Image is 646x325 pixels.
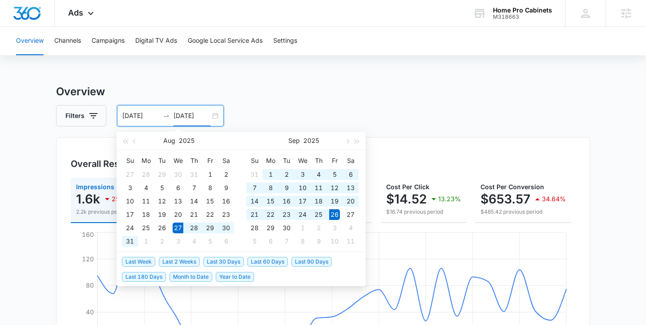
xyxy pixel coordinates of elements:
td: 2025-08-05 [154,181,170,195]
td: 2025-09-30 [279,221,295,235]
td: 2025-09-27 [343,208,359,221]
td: 2025-08-31 [246,168,262,181]
td: 2025-09-24 [295,208,311,221]
div: 24 [125,223,135,233]
div: 20 [173,209,183,220]
div: 21 [249,209,260,220]
th: Su [246,154,262,168]
div: 28 [249,223,260,233]
div: 30 [173,169,183,180]
td: 2025-07-29 [154,168,170,181]
p: 25.76% [112,196,135,202]
div: v 4.0.25 [25,14,44,21]
div: 8 [205,183,215,193]
div: 10 [329,236,340,247]
td: 2025-08-01 [202,168,218,181]
div: 11 [141,196,151,207]
td: 2025-08-04 [138,181,154,195]
span: Month to Date [170,272,212,282]
div: 17 [125,209,135,220]
td: 2025-08-11 [138,195,154,208]
td: 2025-09-06 [218,235,234,248]
div: 10 [297,183,308,193]
td: 2025-07-30 [170,168,186,181]
div: 13 [345,183,356,193]
td: 2025-09-06 [343,168,359,181]
td: 2025-08-10 [122,195,138,208]
td: 2025-09-01 [138,235,154,248]
img: logo_orange.svg [14,14,21,21]
td: 2025-09-15 [262,195,279,208]
div: 5 [249,236,260,247]
div: 3 [173,236,183,247]
tspan: 40 [86,308,94,316]
td: 2025-09-20 [343,195,359,208]
div: 3 [297,169,308,180]
div: 31 [249,169,260,180]
input: Start date [122,111,159,121]
td: 2025-08-02 [218,168,234,181]
td: 2025-07-28 [138,168,154,181]
button: Aug [163,132,175,150]
span: Last 90 Days [291,257,332,267]
div: 5 [205,236,215,247]
button: 2025 [303,132,319,150]
div: 3 [125,183,135,193]
p: $485.42 previous period [480,208,566,216]
td: 2025-10-01 [295,221,311,235]
button: 2025 [179,132,194,150]
th: We [170,154,186,168]
td: 2025-07-31 [186,168,202,181]
div: 6 [221,236,231,247]
td: 2025-09-28 [246,221,262,235]
div: 18 [313,196,324,207]
td: 2025-08-24 [122,221,138,235]
td: 2025-08-28 [186,221,202,235]
td: 2025-09-22 [262,208,279,221]
button: Sep [288,132,300,150]
div: 27 [125,169,135,180]
div: 2 [313,223,324,233]
th: Th [311,154,327,168]
p: $16.74 previous period [386,208,461,216]
button: Overview [16,27,44,55]
div: 31 [125,236,135,247]
p: 34.64% [542,196,566,202]
div: 4 [345,223,356,233]
div: 27 [345,209,356,220]
div: 1 [297,223,308,233]
div: 30 [221,223,231,233]
div: 22 [205,209,215,220]
td: 2025-09-13 [343,181,359,195]
td: 2025-08-14 [186,195,202,208]
div: 8 [297,236,308,247]
td: 2025-08-31 [122,235,138,248]
button: Channels [54,27,81,55]
span: Last 2 Weeks [159,257,200,267]
td: 2025-08-09 [218,181,234,195]
td: 2025-07-27 [122,168,138,181]
div: 2 [157,236,167,247]
td: 2025-09-02 [279,168,295,181]
td: 2025-09-14 [246,195,262,208]
td: 2025-10-06 [262,235,279,248]
div: 4 [189,236,199,247]
div: 4 [313,169,324,180]
span: Cost Per Click [386,183,429,191]
td: 2025-08-26 [154,221,170,235]
div: 19 [157,209,167,220]
div: 13 [173,196,183,207]
div: account id [493,14,552,20]
img: tab_keywords_by_traffic_grey.svg [89,52,96,59]
td: 2025-08-07 [186,181,202,195]
h3: Overall Results [71,157,135,171]
td: 2025-10-09 [311,235,327,248]
div: 1 [141,236,151,247]
td: 2025-08-06 [170,181,186,195]
td: 2025-09-08 [262,181,279,195]
span: Last 180 Days [122,272,166,282]
td: 2025-08-18 [138,208,154,221]
div: 26 [157,223,167,233]
div: 5 [329,169,340,180]
div: 18 [141,209,151,220]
